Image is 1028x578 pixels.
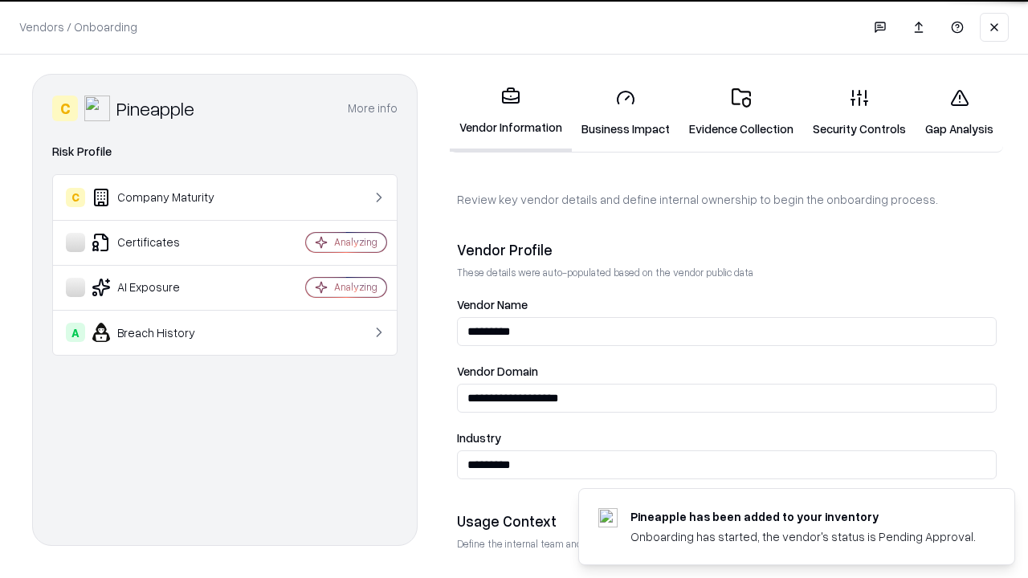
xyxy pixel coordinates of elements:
label: Industry [457,432,997,444]
div: AI Exposure [66,278,258,297]
div: Certificates [66,233,258,252]
a: Gap Analysis [916,75,1003,150]
p: Review key vendor details and define internal ownership to begin the onboarding process. [457,191,997,208]
div: Risk Profile [52,142,398,161]
p: These details were auto-populated based on the vendor public data [457,266,997,279]
div: Analyzing [334,235,377,249]
a: Business Impact [572,75,679,150]
img: Pineapple [84,96,110,121]
div: A [66,323,85,342]
div: Onboarding has started, the vendor's status is Pending Approval. [630,528,976,545]
a: Vendor Information [450,74,572,152]
div: Pineapple has been added to your inventory [630,508,976,525]
button: More info [348,94,398,123]
div: C [66,188,85,207]
label: Vendor Domain [457,365,997,377]
div: Usage Context [457,511,997,531]
a: Evidence Collection [679,75,803,150]
div: Breach History [66,323,258,342]
div: Company Maturity [66,188,258,207]
label: Vendor Name [457,299,997,311]
div: Pineapple [116,96,194,121]
div: Vendor Profile [457,240,997,259]
a: Security Controls [803,75,916,150]
img: pineappleenergy.com [598,508,618,527]
p: Define the internal team and reason for using this vendor. This helps assess business relevance a... [457,537,997,551]
div: C [52,96,78,121]
div: Analyzing [334,280,377,294]
p: Vendors / Onboarding [19,18,137,35]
